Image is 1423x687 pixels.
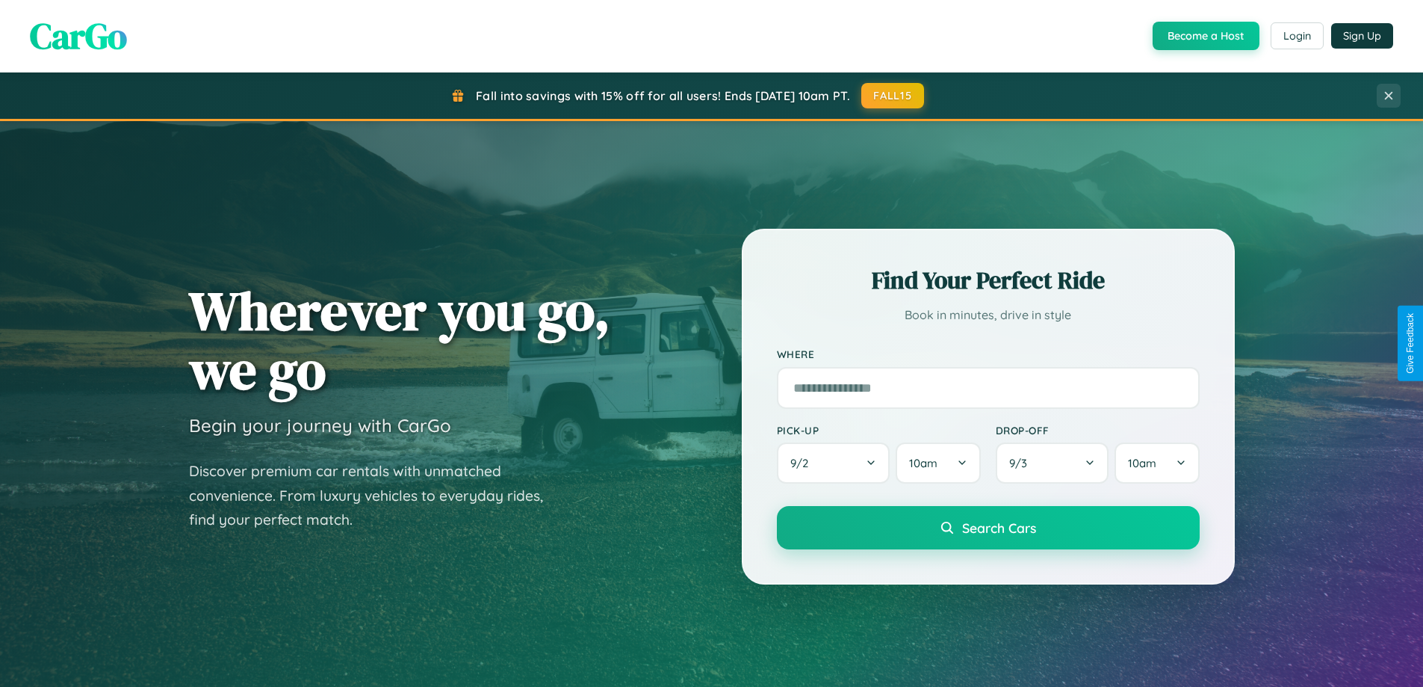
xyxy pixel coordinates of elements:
[1405,313,1416,374] div: Give Feedback
[1128,456,1156,470] span: 10am
[861,83,924,108] button: FALL15
[30,11,127,61] span: CarGo
[777,424,981,437] label: Pick-up
[777,348,1200,361] label: Where
[777,304,1200,326] p: Book in minutes, drive in style
[909,456,937,470] span: 10am
[777,264,1200,297] h2: Find Your Perfect Ride
[189,414,451,437] h3: Begin your journey with CarGo
[777,443,890,484] button: 9/2
[996,443,1109,484] button: 9/3
[996,424,1200,437] label: Drop-off
[962,520,1036,536] span: Search Cars
[1331,23,1393,49] button: Sign Up
[1153,22,1259,50] button: Become a Host
[896,443,980,484] button: 10am
[189,281,610,399] h1: Wherever you go, we go
[1271,22,1324,49] button: Login
[476,88,850,103] span: Fall into savings with 15% off for all users! Ends [DATE] 10am PT.
[790,456,816,470] span: 9 / 2
[189,459,562,532] p: Discover premium car rentals with unmatched convenience. From luxury vehicles to everyday rides, ...
[777,506,1200,549] button: Search Cars
[1114,443,1199,484] button: 10am
[1009,456,1035,470] span: 9 / 3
